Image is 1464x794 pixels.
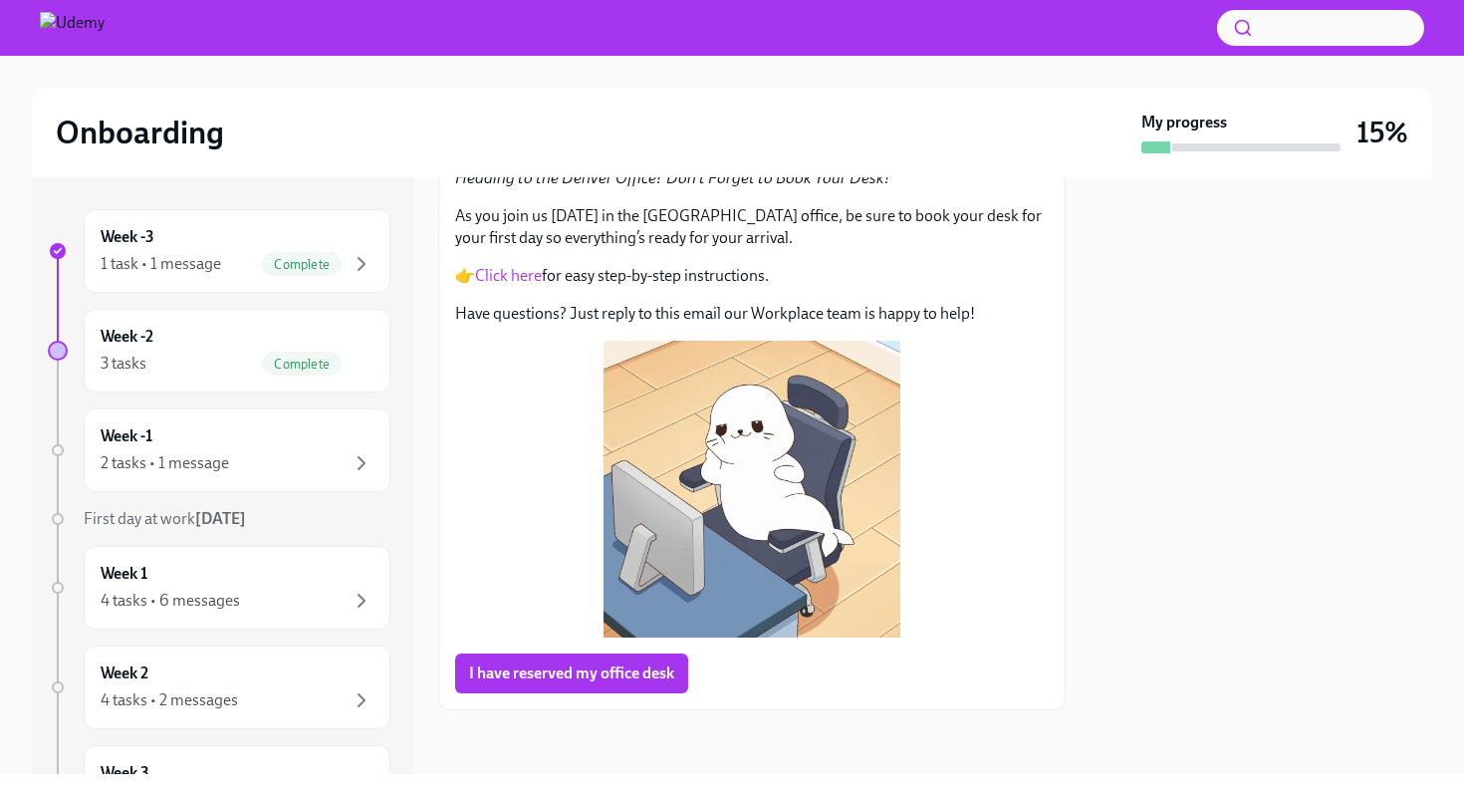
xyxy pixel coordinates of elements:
div: 4 tasks • 2 messages [101,689,238,711]
div: 4 tasks • 6 messages [101,590,240,612]
p: As you join us [DATE] in the [GEOGRAPHIC_DATA] office, be sure to book your desk for your first d... [455,205,1049,249]
button: Zoom image [604,341,900,638]
h6: Week -3 [101,226,154,248]
h6: Week 3 [101,762,149,784]
span: Complete [262,257,342,272]
div: 2 tasks • 1 message [101,452,229,474]
a: Week 24 tasks • 2 messages [48,646,390,729]
strong: My progress [1141,112,1227,133]
span: I have reserved my office desk [469,663,674,683]
span: First day at work [84,509,246,528]
button: I have reserved my office desk [455,654,688,693]
h2: Onboarding [56,113,224,152]
h6: Week -2 [101,326,153,348]
h6: Week -1 [101,425,152,447]
a: Week 14 tasks • 6 messages [48,546,390,630]
a: Week -12 tasks • 1 message [48,408,390,492]
span: Complete [262,357,342,372]
em: Heading to the Denver Office? Don’t Forget to Book Your Desk! [455,168,889,187]
a: Click here [475,266,542,285]
a: Week -23 tasksComplete [48,309,390,393]
p: 👉 for easy step-by-step instructions. [455,265,1049,287]
img: Udemy [40,12,105,44]
div: 1 task • 1 message [101,253,221,275]
div: 3 tasks [101,353,146,375]
h6: Week 1 [101,563,147,585]
p: Have questions? Just reply to this email our Workplace team is happy to help! [455,303,1049,325]
h3: 15% [1356,115,1408,150]
a: Week -31 task • 1 messageComplete [48,209,390,293]
a: First day at work[DATE] [48,508,390,530]
strong: [DATE] [195,509,246,528]
h6: Week 2 [101,662,148,684]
